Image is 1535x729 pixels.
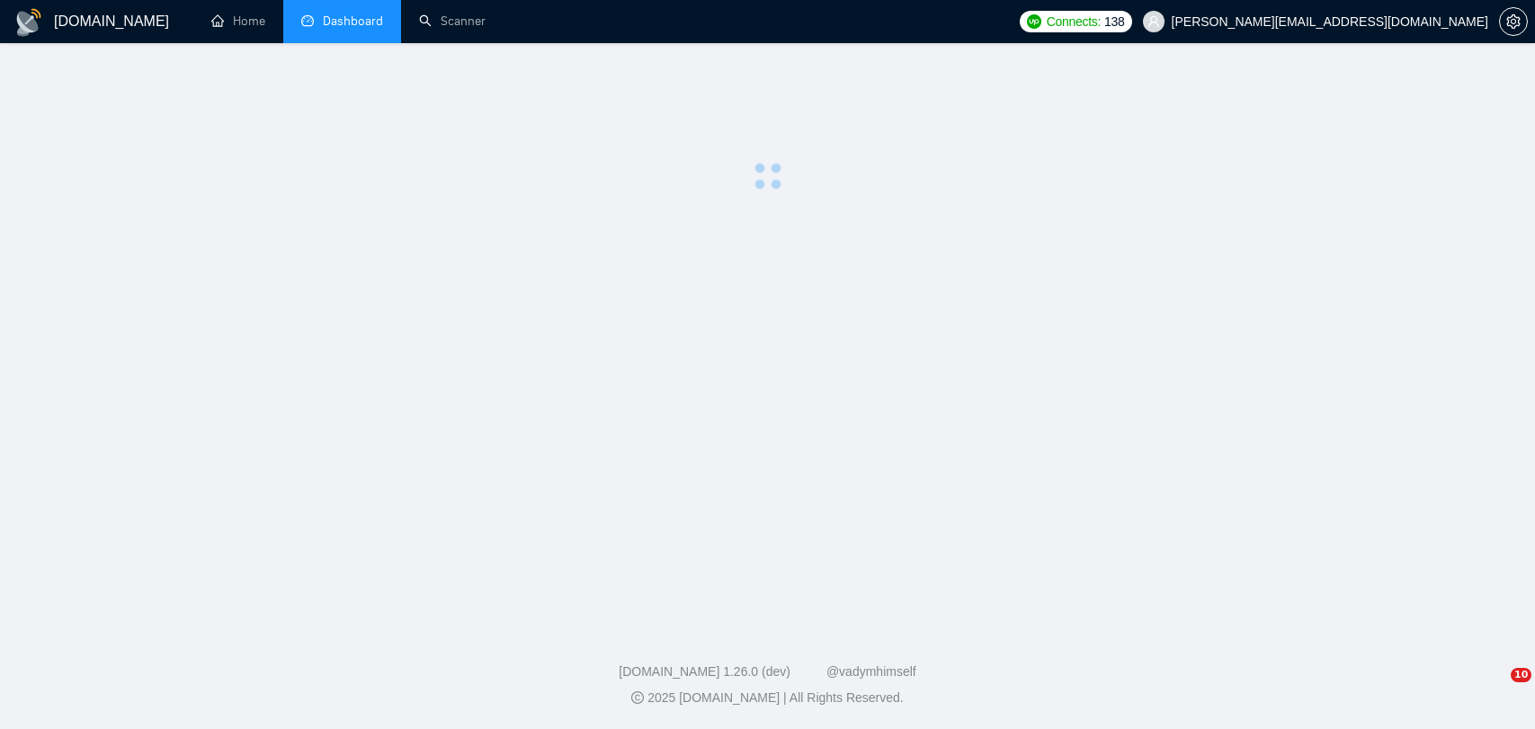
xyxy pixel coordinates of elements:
span: Dashboard [323,13,383,29]
span: setting [1500,14,1527,29]
a: searchScanner [419,13,486,29]
span: 10 [1511,668,1531,682]
a: setting [1499,14,1528,29]
span: dashboard [301,14,314,27]
a: homeHome [211,13,265,29]
span: 138 [1104,12,1124,31]
span: user [1147,15,1160,28]
div: 2025 [DOMAIN_NAME] | All Rights Reserved. [14,689,1521,707]
a: @vadymhimself [826,664,916,679]
button: setting [1499,7,1528,36]
span: copyright [631,691,644,704]
iframe: Intercom live chat [1474,668,1517,711]
img: upwork-logo.png [1027,14,1041,29]
img: logo [14,8,43,37]
a: [DOMAIN_NAME] 1.26.0 (dev) [619,664,790,679]
span: Connects: [1047,12,1101,31]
